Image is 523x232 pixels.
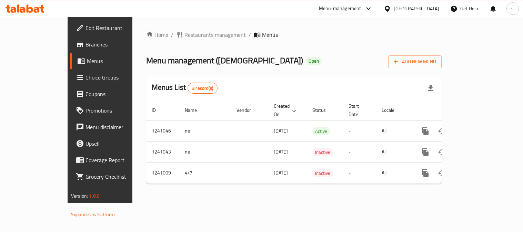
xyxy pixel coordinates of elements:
[152,82,218,94] h2: Menus List
[422,80,439,96] div: Export file
[394,5,439,12] div: [GEOGRAPHIC_DATA]
[343,141,376,162] td: -
[376,141,412,162] td: All
[86,156,149,164] span: Coverage Report
[179,141,231,162] td: ne
[434,144,450,160] button: Change Status
[417,165,434,181] button: more
[146,141,179,162] td: 1241043
[71,210,115,219] a: Support.OpsPlatform
[171,31,173,39] li: /
[511,5,514,12] span: s
[274,168,288,177] span: [DATE]
[188,83,218,94] div: Total records count
[349,102,368,118] span: Start Date
[376,120,412,141] td: All
[343,162,376,183] td: -
[376,162,412,183] td: All
[184,31,246,39] span: Restaurants management
[71,191,88,200] span: Version:
[70,86,155,102] a: Coupons
[262,31,278,39] span: Menus
[412,100,489,121] th: Actions
[86,24,149,32] span: Edit Restaurant
[274,147,288,156] span: [DATE]
[87,57,149,65] span: Menus
[70,119,155,135] a: Menu disclaimer
[86,139,149,148] span: Upsell
[312,106,335,114] span: Status
[382,106,403,114] span: Locale
[70,135,155,152] a: Upsell
[188,85,217,92] span: 3 record(s)
[89,191,100,200] span: 1.0.0
[86,40,149,49] span: Branches
[70,36,155,53] a: Branches
[70,53,155,69] a: Menus
[274,126,288,135] span: [DATE]
[86,172,149,181] span: Grocery Checklist
[146,120,179,141] td: 1241046
[70,152,155,168] a: Coverage Report
[146,162,179,183] td: 1241009
[249,31,251,39] li: /
[434,165,450,181] button: Change Status
[312,148,333,156] span: Inactive
[179,120,231,141] td: ne
[176,31,246,39] a: Restaurants management
[417,123,434,139] button: more
[312,169,333,177] div: Inactive
[70,168,155,185] a: Grocery Checklist
[146,100,489,184] table: enhanced table
[306,58,322,64] span: Open
[179,162,231,183] td: 4/7
[86,123,149,131] span: Menu disclaimer
[185,106,206,114] span: Name
[312,127,330,135] span: Active
[417,144,434,160] button: more
[343,120,376,141] td: -
[146,53,303,68] span: Menu management ( [DEMOGRAPHIC_DATA] )
[70,102,155,119] a: Promotions
[70,69,155,86] a: Choice Groups
[86,90,149,98] span: Coupons
[86,73,149,82] span: Choice Groups
[306,57,322,65] div: Open
[237,106,260,114] span: Vendor
[70,20,155,36] a: Edit Restaurant
[152,106,165,114] span: ID
[86,106,149,115] span: Promotions
[388,55,442,68] button: Add New Menu
[146,31,442,39] nav: breadcrumb
[71,203,103,212] span: Get support on:
[312,127,330,135] div: Active
[312,148,333,156] div: Inactive
[274,102,299,118] span: Created On
[146,31,168,39] a: Home
[394,57,436,66] span: Add New Menu
[319,4,361,13] div: Menu-management
[434,123,450,139] button: Change Status
[312,169,333,177] span: Inactive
